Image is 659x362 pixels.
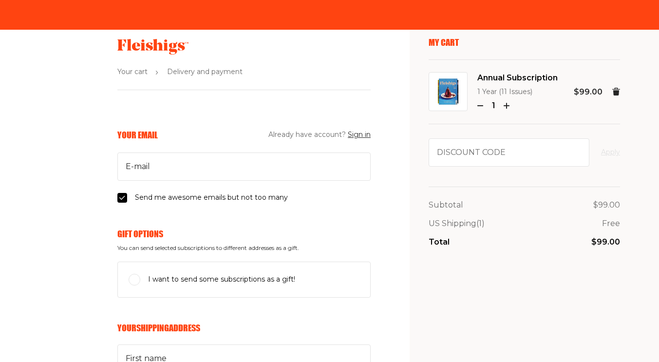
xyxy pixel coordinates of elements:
[477,72,558,84] span: Annual Subscription
[117,245,371,251] span: You can send selected subscriptions to different addresses as a gift.
[429,217,485,230] p: US Shipping (1)
[487,99,500,112] p: 1
[591,236,620,248] p: $99.00
[602,217,620,230] p: Free
[429,236,450,248] p: Total
[117,193,127,203] input: Send me awesome emails but not too many
[129,274,140,286] input: I want to send some subscriptions as a gift!
[148,274,295,286] span: I want to send some subscriptions as a gift!
[117,323,371,333] h6: Your Shipping Address
[117,152,371,181] input: E-mail
[429,199,463,211] p: Subtotal
[348,129,371,141] button: Sign in
[438,78,458,105] img: Annual Subscription Image
[135,192,288,204] span: Send me awesome emails but not too many
[574,86,603,98] p: $99.00
[477,86,558,98] p: 1 Year (11 Issues)
[429,138,589,167] input: Discount code
[601,147,620,158] button: Apply
[117,229,371,239] h6: Gift Options
[117,66,148,78] span: Your cart
[167,66,243,78] span: Delivery and payment
[268,129,371,141] span: Already have account?
[117,130,158,140] h6: Your Email
[429,37,620,48] p: My Cart
[593,199,620,211] p: $99.00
